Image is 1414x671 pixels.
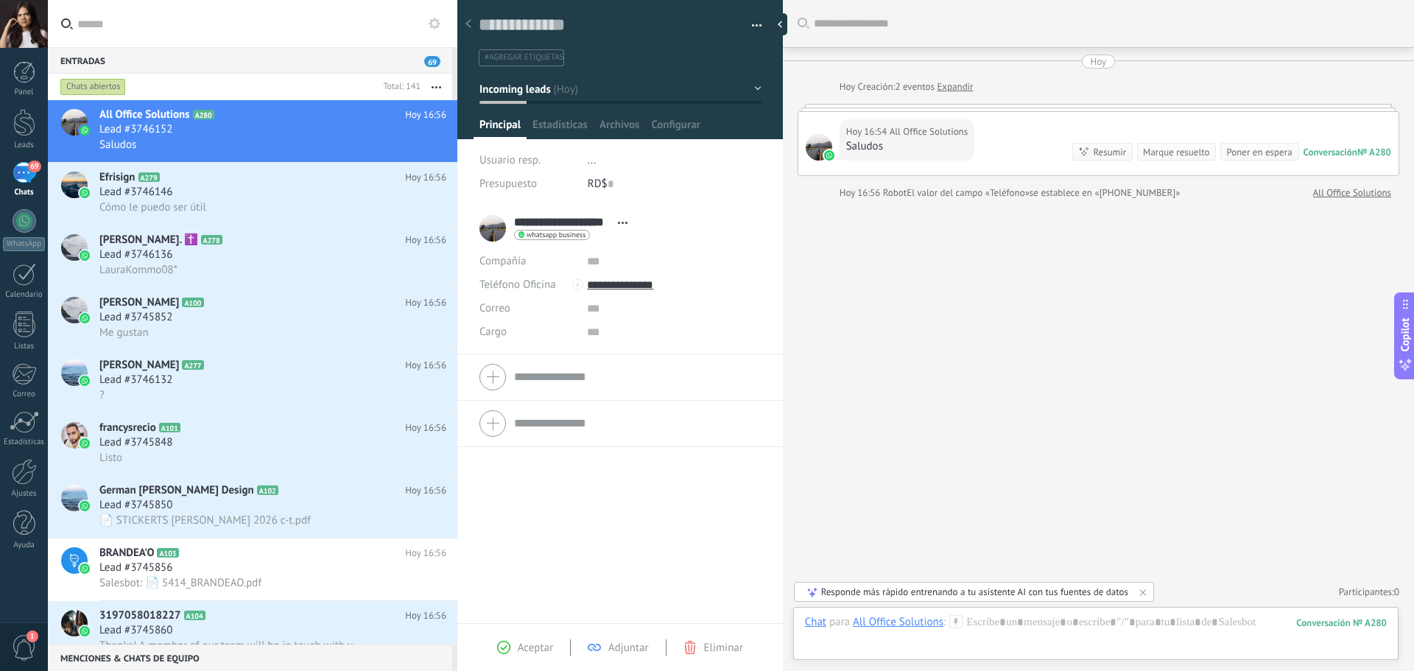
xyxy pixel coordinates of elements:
div: Cargo [479,320,576,344]
div: Marque resuelto [1143,145,1209,159]
span: Usuario resp. [479,153,541,167]
a: avataricon[PERSON_NAME]A277Hoy 16:56Lead #3746132? [48,351,457,412]
div: Correo [3,390,46,399]
span: Cómo le puedo ser útil [99,200,206,214]
div: Chats [3,188,46,197]
span: 69 [424,56,440,67]
div: Creación: [840,80,974,94]
div: Leads [3,141,46,150]
span: Lead #3745856 [99,561,172,575]
div: Saludos [846,139,968,154]
div: Hoy 16:54 [846,124,890,139]
span: A101 [159,423,180,432]
span: Hoy 16:56 [405,483,446,498]
span: El valor del campo «Teléfono» [907,186,1030,200]
span: Hoy 16:56 [405,233,446,247]
div: Total: 141 [377,80,421,94]
div: Ocultar [773,13,787,35]
div: WhatsApp [3,237,45,251]
span: Presupuesto [479,177,537,191]
span: All Office Solutions [806,134,832,161]
img: icon [80,563,90,574]
a: avatariconfrancysrecioA101Hoy 16:56Lead #3745848Listo [48,413,457,475]
span: A277 [182,360,203,370]
img: icon [80,125,90,136]
span: A280 [193,110,214,119]
span: Robot [883,186,907,199]
div: Hoy [1091,55,1107,68]
span: Correo [479,301,510,315]
span: LauraKommo08* [99,263,177,277]
span: Adjuntar [608,641,649,655]
span: Lead #3746136 [99,247,172,262]
span: Hoy 16:56 [405,546,446,561]
span: German [PERSON_NAME] Design [99,483,254,498]
span: Lead #3745860 [99,623,172,638]
span: [PERSON_NAME] [99,358,179,373]
span: 0 [1394,586,1399,598]
div: All Office Solutions [853,615,943,628]
div: Hoy [840,80,858,94]
div: Ayuda [3,541,46,550]
div: Poner en espera [1226,145,1292,159]
span: A100 [182,298,203,307]
button: Teléfono Oficina [479,273,556,297]
a: avataricon[PERSON_NAME]A100Hoy 16:56Lead #3745852Me gustan [48,288,457,350]
img: waba.svg [824,150,834,161]
img: icon [80,188,90,198]
div: Ajustes [3,489,46,499]
span: Hoy 16:56 [405,358,446,373]
div: Conversación [1304,146,1357,158]
div: Estadísticas [3,438,46,447]
span: Lead #3745850 [99,498,172,513]
span: Teléfono Oficina [479,278,556,292]
span: Thanks! A member of our team will be in touch with you shortly 👇 [99,639,365,653]
img: icon [80,626,90,636]
span: Aceptar [518,641,553,655]
span: Listo [99,451,122,465]
div: Panel [3,88,46,97]
span: Configurar [651,118,700,139]
span: : [943,615,946,630]
span: Lead #3746146 [99,185,172,200]
span: Archivos [599,118,639,139]
div: Responde más rápido entrenando a tu asistente AI con tus fuentes de datos [821,586,1128,598]
div: Entradas [48,47,452,74]
a: Participantes:0 [1339,586,1399,598]
div: Menciones & Chats de equipo [48,644,452,671]
span: 2 eventos [895,80,934,94]
span: Efrisign [99,170,136,185]
div: Chats abiertos [60,78,126,96]
div: Listas [3,342,46,351]
span: Cargo [479,326,507,337]
div: Presupuesto [479,172,577,196]
button: Correo [479,297,510,320]
span: Estadísticas [532,118,588,139]
a: avataricon[PERSON_NAME]. ✝️A278Hoy 16:56Lead #3746136LauraKommo08* [48,225,457,287]
div: Compañía [479,250,576,273]
span: se establece en «[PHONE_NUMBER]» [1030,186,1181,200]
span: Hoy 16:56 [405,608,446,623]
span: Salesbot: 📄 5414_BRANDEAO.pdf [99,576,261,590]
span: ... [588,153,597,167]
span: A103 [157,548,178,558]
span: [PERSON_NAME]. ✝️ [99,233,198,247]
span: Lead #3746132 [99,373,172,387]
img: icon [80,250,90,261]
img: icon [80,313,90,323]
img: icon [80,438,90,449]
span: Lead #3745848 [99,435,172,450]
span: ? [99,388,105,402]
div: Hoy 16:56 [840,186,883,200]
img: icon [80,376,90,386]
span: A278 [201,235,222,245]
span: francysrecio [99,421,156,435]
span: [PERSON_NAME] [99,295,179,310]
span: A104 [184,611,205,620]
a: All Office Solutions [1313,186,1391,200]
span: #agregar etiquetas [485,52,563,63]
span: Hoy 16:56 [405,421,446,435]
a: avatariconEfrisignA279Hoy 16:56Lead #3746146Cómo le puedo ser útil [48,163,457,225]
span: Hoy 16:56 [405,108,446,122]
div: Usuario resp. [479,149,577,172]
